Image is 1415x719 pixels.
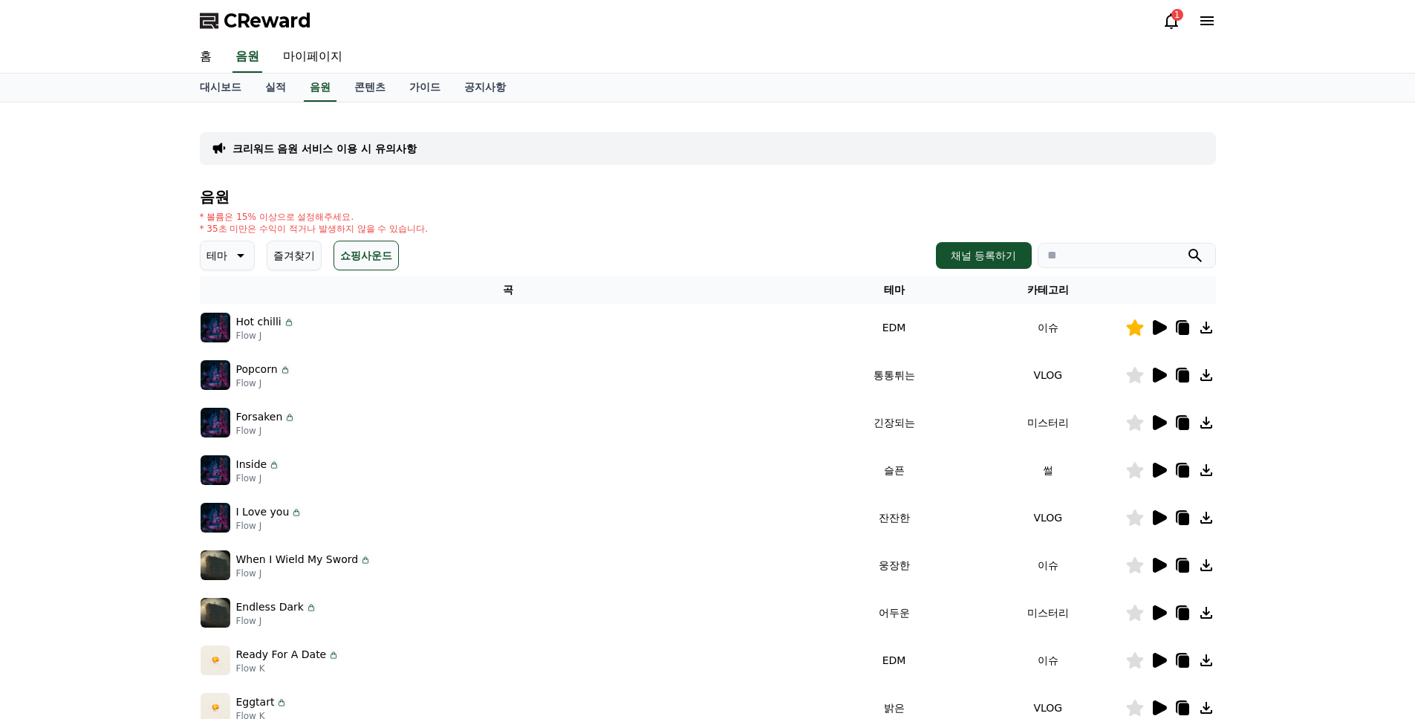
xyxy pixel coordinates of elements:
p: Eggtart [236,694,275,710]
td: 미스터리 [971,589,1125,637]
th: 곡 [200,276,817,304]
span: CReward [224,9,311,33]
td: 이슈 [971,637,1125,684]
td: 이슈 [971,304,1125,351]
td: EDM [817,304,971,351]
img: music [201,455,230,485]
td: 이슈 [971,541,1125,589]
p: I Love you [236,504,290,520]
p: * 35초 미만은 수익이 적거나 발생하지 않을 수 있습니다. [200,223,429,235]
button: 테마 [200,241,255,270]
p: Inside [236,457,267,472]
p: When I Wield My Sword [236,552,359,567]
p: Endless Dark [236,599,304,615]
p: Hot chilli [236,314,282,330]
th: 카테고리 [971,276,1125,304]
img: music [201,598,230,628]
img: music [201,645,230,675]
p: 테마 [206,245,227,266]
a: 1 [1162,12,1180,30]
p: Flow J [236,615,317,627]
p: * 볼륨은 15% 이상으로 설정해주세요. [200,211,429,223]
a: 음원 [232,42,262,73]
td: EDM [817,637,971,684]
a: 공지사항 [452,74,518,102]
td: 잔잔한 [817,494,971,541]
td: 통통튀는 [817,351,971,399]
p: Ready For A Date [236,647,327,663]
a: 가이드 [397,74,452,102]
th: 테마 [817,276,971,304]
td: 미스터리 [971,399,1125,446]
p: Flow J [236,330,295,342]
td: 웅장한 [817,541,971,589]
a: 홈 [188,42,224,73]
button: 즐겨찾기 [267,241,322,270]
img: music [201,313,230,342]
p: Flow J [236,425,296,437]
button: 쇼핑사운드 [334,241,399,270]
img: music [201,408,230,437]
td: VLOG [971,494,1125,541]
p: Flow J [236,377,291,389]
a: 대시보드 [188,74,253,102]
p: Flow J [236,567,372,579]
h4: 음원 [200,189,1216,205]
img: music [201,360,230,390]
a: 콘텐츠 [342,74,397,102]
td: 썰 [971,446,1125,494]
a: 크리워드 음원 서비스 이용 시 유의사항 [232,141,417,156]
p: Popcorn [236,362,278,377]
p: Flow J [236,520,303,532]
p: Flow K [236,663,340,674]
a: 마이페이지 [271,42,354,73]
td: 긴장되는 [817,399,971,446]
p: Forsaken [236,409,283,425]
img: music [201,503,230,533]
img: music [201,550,230,580]
p: Flow J [236,472,281,484]
div: 1 [1171,9,1183,21]
td: 어두운 [817,589,971,637]
td: VLOG [971,351,1125,399]
td: 슬픈 [817,446,971,494]
a: 음원 [304,74,336,102]
button: 채널 등록하기 [936,242,1031,269]
a: 실적 [253,74,298,102]
a: CReward [200,9,311,33]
